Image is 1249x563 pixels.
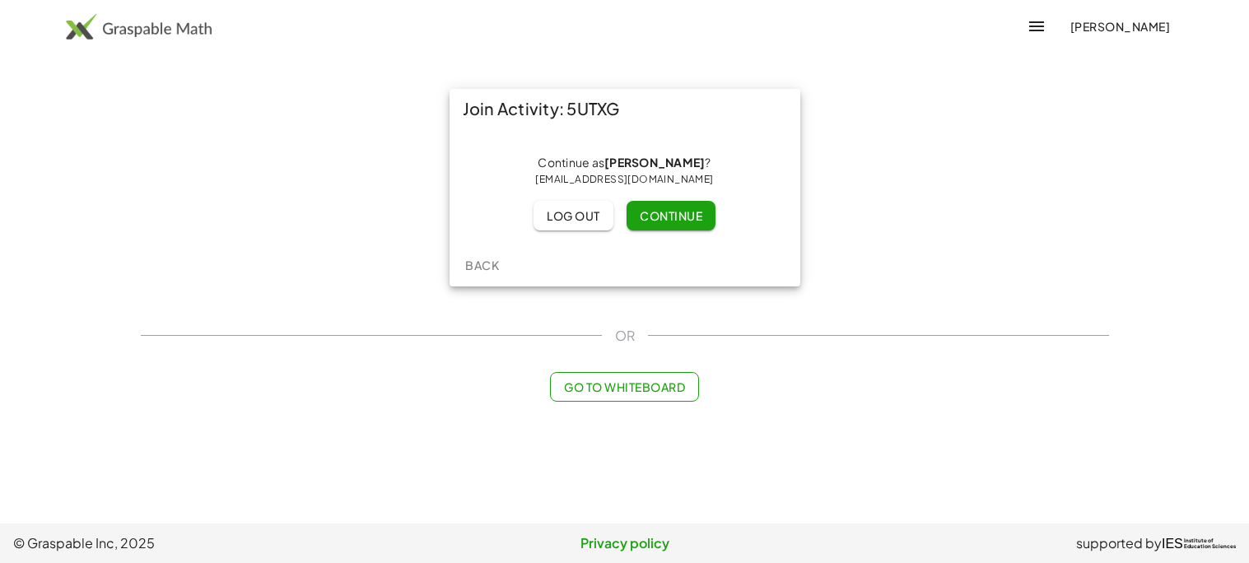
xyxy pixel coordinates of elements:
[1184,538,1236,550] span: Institute of Education Sciences
[1162,536,1183,551] span: IES
[534,201,613,230] button: Log out
[1056,12,1183,41] button: [PERSON_NAME]
[640,208,702,223] span: Continue
[627,201,715,230] button: Continue
[463,155,787,188] div: Continue as ?
[1162,533,1236,553] a: IESInstitute ofEducation Sciences
[550,372,699,402] button: Go to Whiteboard
[450,89,800,128] div: Join Activity: 5UTXG
[13,533,421,553] span: © Graspable Inc, 2025
[1076,533,1162,553] span: supported by
[615,326,635,346] span: OR
[564,379,685,394] span: Go to Whiteboard
[463,171,787,188] div: [EMAIL_ADDRESS][DOMAIN_NAME]
[465,258,499,272] span: Back
[1070,19,1170,34] span: [PERSON_NAME]
[421,533,828,553] a: Privacy policy
[547,208,600,223] span: Log out
[456,250,509,280] button: Back
[604,155,705,170] strong: [PERSON_NAME]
